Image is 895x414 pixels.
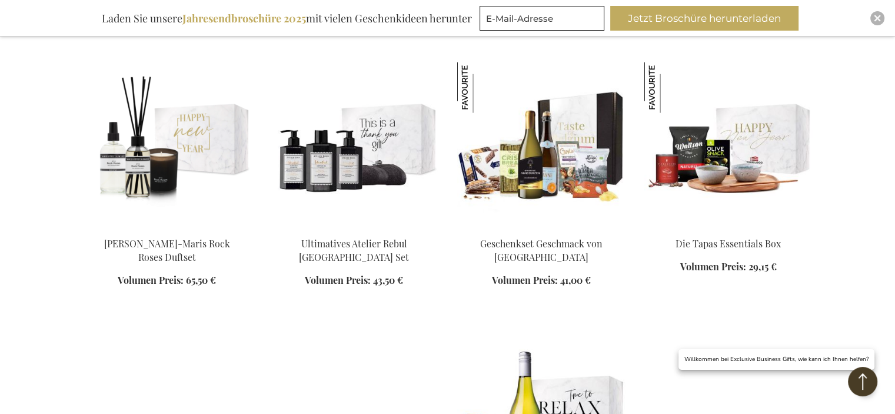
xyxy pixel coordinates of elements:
[182,11,306,25] b: Jahresendbroschüre 2025
[480,6,604,31] input: E-Mail-Adresse
[644,62,813,227] img: Die Tapas Essentials Box
[480,237,603,263] a: Geschenkset Geschmack von [GEOGRAPHIC_DATA]
[118,274,184,286] span: Volumen Preis:
[270,223,438,234] a: Ultimatives Atelier Rebul Istanbul Set
[457,62,508,113] img: Geschenkset Geschmack von Belgien
[373,274,403,286] span: 43,50 €
[83,62,251,227] img: Marie-Stella-Maris Rock Roses Fragrance Set
[480,6,608,34] form: marketing offers and promotions
[83,223,251,234] a: Marie-Stella-Maris Rock Roses Fragrance Set
[186,274,216,286] span: 65,50 €
[97,6,477,31] div: Laden Sie unsere mit vielen Geschenkideen herunter
[492,274,591,287] a: Volumen Preis: 41,00 €
[874,15,881,22] img: Close
[457,62,625,227] img: Geschenkset Geschmack von Belgien
[644,62,695,113] img: Die Tapas Essentials Box
[299,237,409,263] a: Ultimatives Atelier Rebul [GEOGRAPHIC_DATA] Set
[305,274,371,286] span: Volumen Preis:
[270,62,438,227] img: Ultimatives Atelier Rebul Istanbul Set
[104,237,230,263] a: [PERSON_NAME]-Maris Rock Roses Duftset
[457,223,625,234] a: Geschenkset Geschmack von Belgien Geschenkset Geschmack von Belgien
[560,274,591,286] span: 41,00 €
[118,274,216,287] a: Volumen Preis: 65,50 €
[870,11,884,25] div: Close
[492,274,558,286] span: Volumen Preis:
[305,274,403,287] a: Volumen Preis: 43,50 €
[610,6,798,31] button: Jetzt Broschüre herunterladen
